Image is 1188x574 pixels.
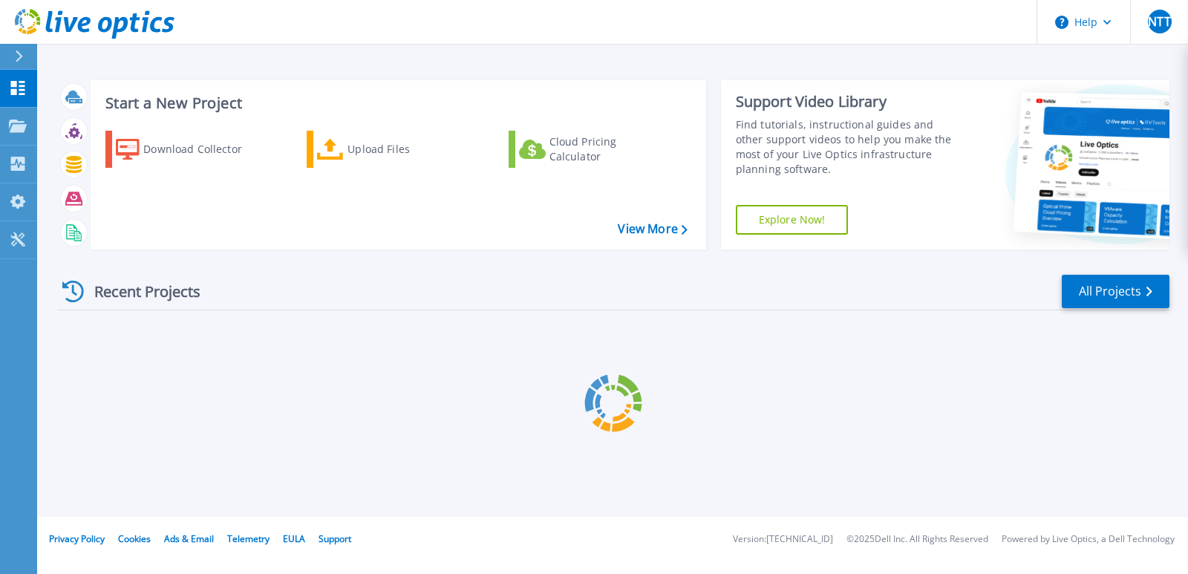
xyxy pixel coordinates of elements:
[618,222,687,236] a: View More
[347,134,466,164] div: Upload Files
[1148,16,1170,27] span: NTT
[1002,535,1175,544] li: Powered by Live Optics, a Dell Technology
[1062,275,1169,308] a: All Projects
[164,532,214,545] a: Ads & Email
[736,117,962,177] div: Find tutorials, instructional guides and other support videos to help you make the most of your L...
[319,532,351,545] a: Support
[736,92,962,111] div: Support Video Library
[736,205,849,235] a: Explore Now!
[105,95,687,111] h3: Start a New Project
[509,131,674,168] a: Cloud Pricing Calculator
[49,532,105,545] a: Privacy Policy
[227,532,270,545] a: Telemetry
[283,532,305,545] a: EULA
[57,273,221,310] div: Recent Projects
[846,535,988,544] li: © 2025 Dell Inc. All Rights Reserved
[307,131,472,168] a: Upload Files
[143,134,262,164] div: Download Collector
[733,535,833,544] li: Version: [TECHNICAL_ID]
[549,134,668,164] div: Cloud Pricing Calculator
[118,532,151,545] a: Cookies
[105,131,271,168] a: Download Collector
